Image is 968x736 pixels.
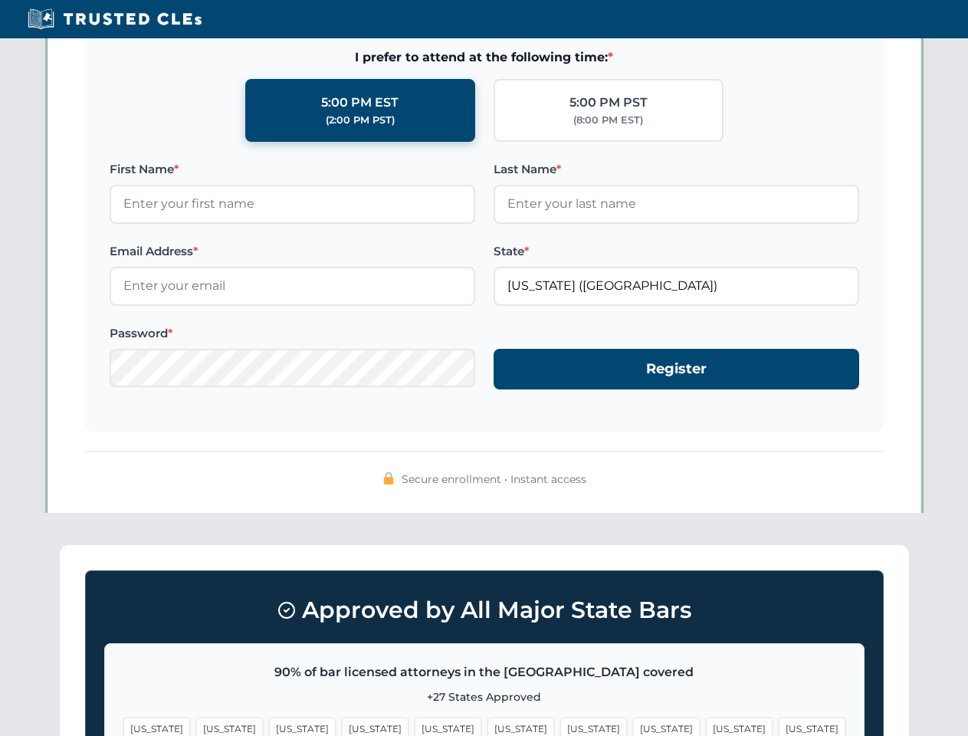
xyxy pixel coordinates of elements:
[110,267,475,305] input: Enter your email
[23,8,206,31] img: Trusted CLEs
[123,662,845,682] p: 90% of bar licensed attorneys in the [GEOGRAPHIC_DATA] covered
[110,185,475,223] input: Enter your first name
[110,324,475,343] label: Password
[494,349,859,389] button: Register
[110,160,475,179] label: First Name
[494,242,859,261] label: State
[573,113,643,128] div: (8:00 PM EST)
[382,472,395,485] img: 🔒
[110,48,859,67] span: I prefer to attend at the following time:
[494,267,859,305] input: Florida (FL)
[494,185,859,223] input: Enter your last name
[321,93,399,113] div: 5:00 PM EST
[123,688,845,705] p: +27 States Approved
[402,471,586,488] span: Secure enrollment • Instant access
[110,242,475,261] label: Email Address
[494,160,859,179] label: Last Name
[326,113,395,128] div: (2:00 PM PST)
[104,590,865,631] h3: Approved by All Major State Bars
[569,93,648,113] div: 5:00 PM PST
